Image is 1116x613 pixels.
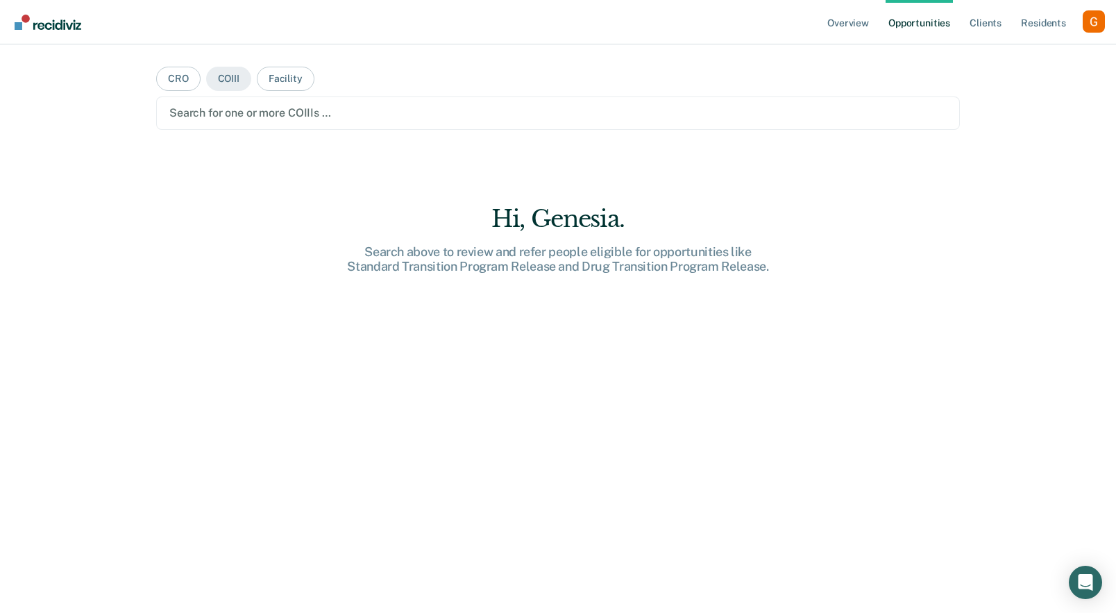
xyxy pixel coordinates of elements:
button: Profile dropdown button [1083,10,1105,33]
button: CRO [156,67,201,91]
div: Open Intercom Messenger [1069,566,1102,599]
div: Search above to review and refer people eligible for opportunities like Standard Transition Progr... [336,244,780,274]
button: Facility [257,67,314,91]
img: Recidiviz [15,15,81,30]
button: COIII [206,67,251,91]
div: Hi, Genesia. [336,205,780,233]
